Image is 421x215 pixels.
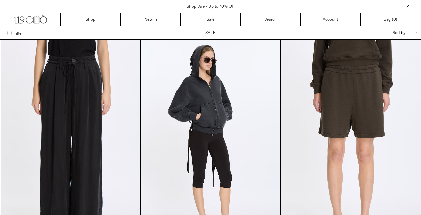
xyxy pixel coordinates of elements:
a: New In [121,13,181,26]
a: Search [241,13,301,26]
a: Bag () [361,13,421,26]
a: Shop Sale - Up to 70% Off [187,4,235,9]
a: Sale [181,13,241,26]
a: Account [301,13,361,26]
a: Shop [61,13,121,26]
div: Sort by [353,26,414,39]
span: Filter [14,31,23,35]
span: 0 [393,17,396,22]
span: ) [393,17,397,23]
